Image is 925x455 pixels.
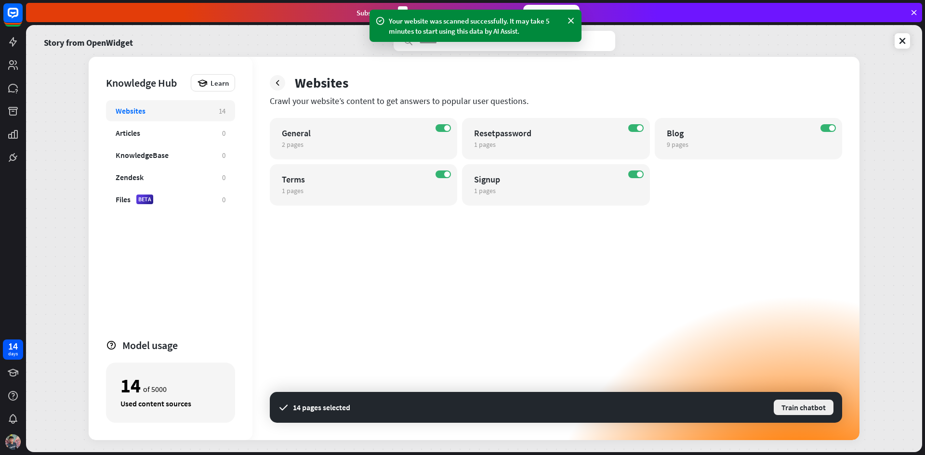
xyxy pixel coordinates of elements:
[3,339,23,360] a: 14 days
[8,351,18,357] div: days
[523,5,580,20] div: Subscribe now
[389,16,562,36] div: Your website was scanned successfully. It may take 5 minutes to start using this data by AI Assist.
[8,4,37,33] button: Open LiveChat chat widget
[398,6,408,19] div: 3
[8,342,18,351] div: 14
[357,6,515,19] div: Subscribe in days to get your first month for $1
